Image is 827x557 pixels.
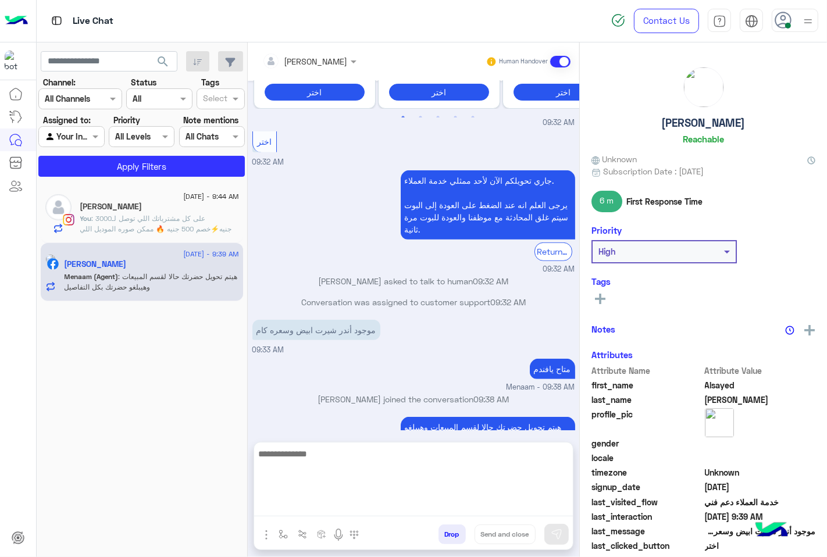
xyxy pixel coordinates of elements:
span: Unknown [705,466,816,479]
h6: Attributes [591,349,633,360]
span: last_clicked_button [591,540,703,552]
div: Select [201,92,227,107]
span: على كل مشترياتك اللي توصل لـ3000 جنيه⚡خصم 500 جنيه 🔥 ممكن صوره الموديل اللي حضرتك بتسال عليه [80,214,232,244]
h5: Alsayed Mohamed [65,259,127,269]
img: notes [785,326,794,335]
small: Human Handover [499,57,548,66]
h5: [PERSON_NAME] [662,116,746,130]
span: 09:33 AM [252,345,284,354]
h6: Reachable [683,134,724,144]
label: Note mentions [183,114,238,126]
span: last_visited_flow [591,496,703,508]
button: 5 of 3 [467,112,479,123]
span: موجود أندر شيرت ابيض وسعره كام [705,525,816,537]
button: Apply Filters [38,156,245,177]
img: profile [801,14,815,28]
button: Trigger scenario [293,524,312,544]
span: خدمة العملاء دعم فني [705,496,816,508]
img: picture [705,408,734,437]
span: 09:32 AM [543,264,575,275]
span: 6 m [591,191,622,212]
span: First Response Time [626,195,703,208]
p: Conversation was assigned to customer support [252,296,575,308]
img: hulul-logo.png [751,510,792,551]
span: Alsayed [705,379,816,391]
span: first_name [591,379,703,391]
span: gender [591,437,703,449]
span: [DATE] - 9:44 AM [183,191,238,202]
span: اختر [257,137,272,147]
p: [PERSON_NAME] asked to talk to human [252,275,575,287]
span: اختر [705,540,816,552]
span: signup_date [591,481,703,493]
span: [DATE] - 9:39 AM [183,249,238,259]
span: Menaam (Agent) [65,272,119,281]
span: You [80,214,92,223]
span: Subscription Date : [DATE] [603,165,704,177]
img: Logo [5,9,28,33]
p: [PERSON_NAME] joined the conversation [252,393,575,405]
span: search [156,55,170,69]
span: 09:32 AM [473,276,509,286]
img: picture [45,254,56,265]
button: اختر [514,84,614,101]
p: 16/8/2025, 9:32 AM [401,170,575,240]
img: Instagram [63,214,74,226]
img: tab [49,13,64,28]
span: null [705,452,816,464]
h5: Réwan mohámed [80,202,142,212]
button: 2 of 3 [415,112,426,123]
img: picture [684,67,723,107]
img: Facebook [47,258,59,270]
span: profile_pic [591,408,703,435]
p: 16/8/2025, 9:38 AM [530,359,575,379]
span: Mohamed [705,394,816,406]
span: 2024-10-16T16:37:22.513Z [705,481,816,493]
img: select flow [279,530,288,539]
img: spinner [611,13,625,27]
label: Status [131,76,156,88]
span: last_message [591,525,703,537]
img: create order [317,530,326,539]
a: tab [708,9,731,33]
button: create order [312,524,331,544]
p: Live Chat [73,13,113,29]
img: 713415422032625 [5,51,26,72]
button: 3 of 3 [432,112,444,123]
img: tab [745,15,758,28]
label: Channel: [43,76,76,88]
a: Contact Us [634,9,699,33]
span: هيتم تحويل حضرتك حالا لقسم المبيعات وهيبلغو حضرتك بكل التفاصيل [65,272,238,291]
span: locale [591,452,703,464]
button: اختر [389,84,489,101]
img: send attachment [259,528,273,542]
span: 09:32 AM [490,297,526,307]
button: 1 of 3 [397,112,409,123]
span: Menaam - 09:38 AM [507,382,575,393]
p: 16/8/2025, 9:39 AM [401,417,575,449]
span: last_name [591,394,703,406]
label: Assigned to: [43,114,91,126]
img: Trigger scenario [298,530,307,539]
button: اختر [265,84,365,101]
span: 2025-08-16T06:39:03.505Z [705,510,816,523]
button: Send and close [475,524,536,544]
span: Attribute Name [591,365,703,377]
button: search [149,51,177,76]
h6: Notes [591,324,615,334]
span: timezone [591,466,703,479]
span: Unknown [591,153,637,165]
label: Priority [113,114,140,126]
h6: Priority [591,225,622,235]
img: add [804,325,815,335]
span: 09:32 AM [543,117,575,128]
button: Drop [439,524,466,544]
p: 16/8/2025, 9:33 AM [252,320,380,340]
div: Return to Bot [534,242,572,260]
span: 09:32 AM [252,158,284,166]
img: send voice note [331,528,345,542]
img: send message [551,529,562,540]
span: Attribute Value [705,365,816,377]
img: defaultAdmin.png [45,194,72,220]
img: make a call [350,530,359,540]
